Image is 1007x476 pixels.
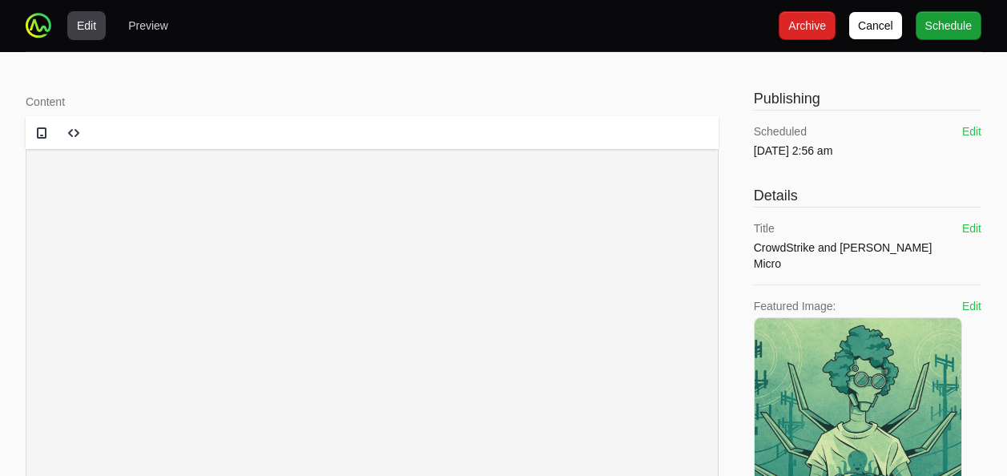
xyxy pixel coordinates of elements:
dt: Scheduled [754,123,833,139]
button: Edit [962,220,981,236]
h1: Publishing [754,87,981,110]
img: ActivitySource [26,13,51,38]
button: Archive [779,11,836,40]
span: Archive [788,16,826,35]
label: Content [26,94,719,110]
dd: [DATE] 2:56 am [754,143,833,159]
button: Preview [119,11,178,40]
button: Edit [962,298,981,314]
button: Cancel [848,11,903,40]
button: Edit [67,11,106,40]
span: Schedule [925,16,972,35]
span: Cancel [858,16,893,35]
button: Edit [962,123,981,139]
h1: Details [754,184,981,207]
dd: CrowdStrike and [PERSON_NAME] Micro [754,240,962,272]
dt: Featured Image: [754,298,962,314]
button: Schedule [916,11,981,40]
dt: Title [754,220,962,236]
